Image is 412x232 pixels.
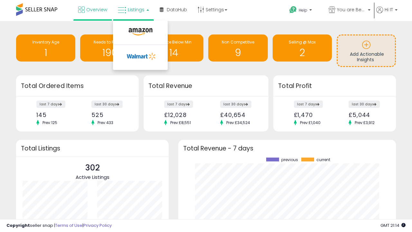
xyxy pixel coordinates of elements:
p: 302 [76,162,109,174]
h3: Total Ordered Items [21,82,134,91]
span: Inventory Age [33,39,59,45]
i: Get Help [289,6,297,14]
div: seller snap | | [6,223,112,229]
a: Privacy Policy [83,222,112,228]
a: Selling @ Max 2 [273,34,332,62]
span: 2025-10-12 21:14 GMT [380,222,406,228]
a: Help [284,1,323,21]
label: last 30 days [349,101,380,108]
h3: Total Revenue - 7 days [183,146,391,151]
span: Overview [86,6,107,13]
span: Prev: 433 [94,120,117,125]
span: Listings [128,6,145,13]
strong: Copyright [6,222,30,228]
div: £5,044 [349,111,385,118]
span: Prev: £34,524 [223,120,253,125]
span: Add Actionable Insights [350,51,384,63]
span: You are Beautiful ([GEOGRAPHIC_DATA]) [337,6,366,13]
h3: Total Profit [278,82,391,91]
span: Prev: £1,040 [297,120,324,125]
label: last 7 days [164,101,193,108]
span: Selling @ Max [289,39,316,45]
span: BB Price Below Min [156,39,192,45]
h1: 9 [211,47,264,58]
a: Hi IT [376,6,398,21]
span: Prev: £8,551 [167,120,194,125]
div: £12,028 [164,111,201,118]
span: previous [281,158,298,162]
label: last 7 days [36,101,65,108]
h3: Total Revenue [148,82,264,91]
div: 145 [36,111,72,118]
h1: 14 [147,47,200,58]
span: DataHub [167,6,187,13]
a: Add Actionable Insights [338,35,395,66]
span: Prev: £3,912 [351,120,378,125]
h1: 1 [19,47,72,58]
label: last 30 days [91,101,123,108]
h1: 2 [276,47,329,58]
span: Prev: 125 [39,120,61,125]
label: last 30 days [220,101,251,108]
div: £1,470 [294,111,330,118]
h1: 190 [83,47,136,58]
span: Needs to Reprice [94,39,126,45]
a: Needs to Reprice 190 [80,34,139,62]
span: Help [299,7,307,13]
div: £40,654 [220,111,257,118]
a: Terms of Use [55,222,82,228]
a: BB Price Below Min 14 [144,34,203,62]
a: Inventory Age 1 [16,34,75,62]
h3: Total Listings [21,146,164,151]
span: Active Listings [76,174,109,180]
span: Non Competitive [222,39,254,45]
span: Hi IT [385,6,393,13]
div: 525 [91,111,127,118]
span: current [316,158,330,162]
a: Non Competitive 9 [208,34,267,62]
label: last 7 days [294,101,323,108]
